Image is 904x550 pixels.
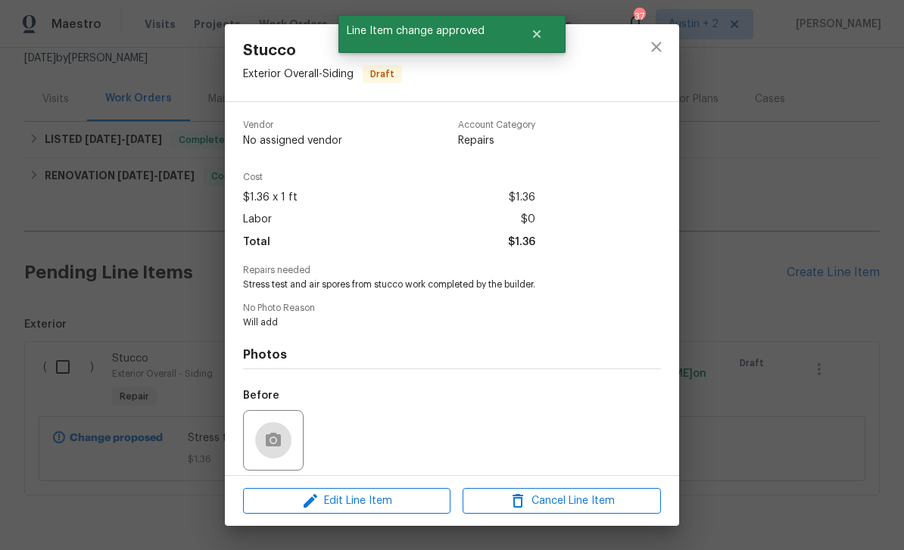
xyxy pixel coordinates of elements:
[243,390,279,401] h5: Before
[243,69,354,79] span: Exterior Overall - Siding
[634,9,644,24] div: 37
[243,347,661,362] h4: Photos
[508,231,535,253] span: $1.36
[243,231,270,253] span: Total
[458,120,535,130] span: Account Category
[243,488,450,514] button: Edit Line Item
[458,133,535,148] span: Repairs
[248,492,446,511] span: Edit Line Item
[338,15,512,47] span: Line Item change approved
[243,316,619,329] span: Will add
[509,187,535,209] span: $1.36
[467,492,656,511] span: Cancel Line Item
[512,19,562,49] button: Close
[243,303,661,313] span: No Photo Reason
[243,42,402,59] span: Stucco
[243,278,619,291] span: Stress test and air spores from stucco work completed by the builder.
[243,172,535,182] span: Cost
[243,120,342,130] span: Vendor
[521,209,535,231] span: $0
[243,187,298,209] span: $1.36 x 1 ft
[463,488,661,514] button: Cancel Line Item
[364,67,401,82] span: Draft
[243,133,342,148] span: No assigned vendor
[243,209,272,231] span: Labor
[243,266,661,275] span: Repairs needed
[638,29,675,65] button: close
